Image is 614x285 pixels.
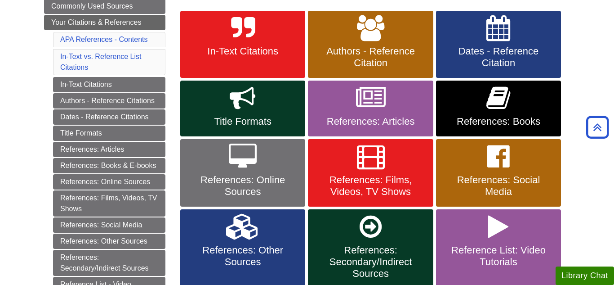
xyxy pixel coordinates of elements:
[53,126,165,141] a: Title Formats
[180,11,305,78] a: In-Text Citations
[187,116,298,127] span: Title Formats
[60,53,142,71] a: In-Text vs. Reference List Citations
[53,158,165,173] a: References: Books & E-books
[53,174,165,190] a: References: Online Sources
[315,174,426,198] span: References: Films, Videos, TV Shows
[556,267,614,285] button: Library Chat
[436,81,561,136] a: References: Books
[53,142,165,157] a: References: Articles
[53,190,165,217] a: References: Films, Videos, TV Shows
[51,2,133,10] span: Commonly Used Sources
[443,116,554,127] span: References: Books
[443,174,554,198] span: References: Social Media
[443,45,554,69] span: Dates - Reference Citation
[44,15,165,30] a: Your Citations & References
[583,121,612,133] a: Back to Top
[53,93,165,109] a: Authors - Reference Citations
[436,11,561,78] a: Dates - Reference Citation
[53,234,165,249] a: References: Other Sources
[315,116,426,127] span: References: Articles
[308,81,433,136] a: References: Articles
[53,250,165,276] a: References: Secondary/Indirect Sources
[315,244,426,280] span: References: Secondary/Indirect Sources
[443,244,554,268] span: Reference List: Video Tutorials
[180,81,305,136] a: Title Formats
[308,11,433,78] a: Authors - Reference Citation
[308,139,433,207] a: References: Films, Videos, TV Shows
[53,109,165,125] a: Dates - Reference Citations
[187,45,298,57] span: In-Text Citations
[51,18,141,26] span: Your Citations & References
[187,244,298,268] span: References: Other Sources
[60,36,147,43] a: APA References - Contents
[53,217,165,233] a: References: Social Media
[187,174,298,198] span: References: Online Sources
[436,139,561,207] a: References: Social Media
[315,45,426,69] span: Authors - Reference Citation
[53,77,165,92] a: In-Text Citations
[180,139,305,207] a: References: Online Sources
